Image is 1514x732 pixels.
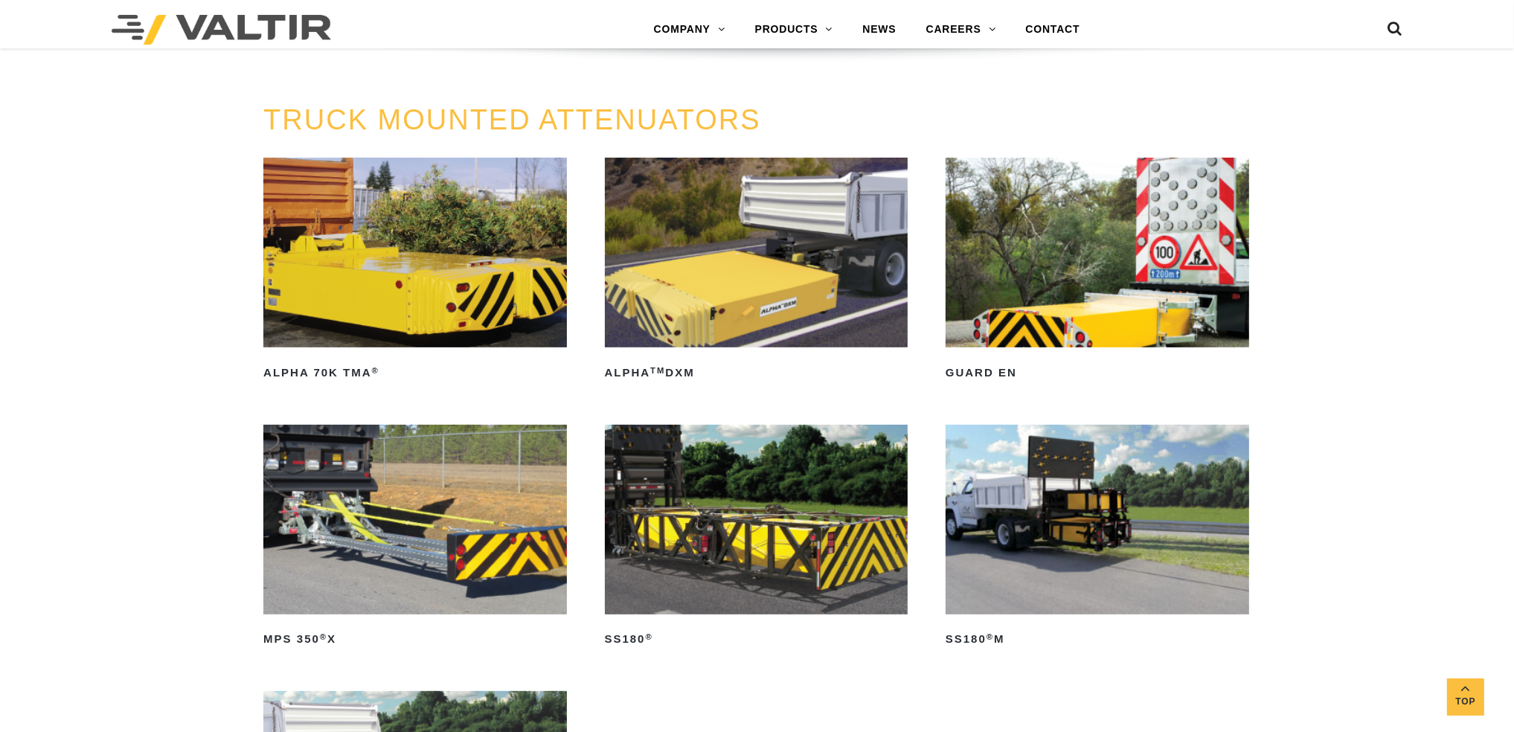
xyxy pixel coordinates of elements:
a: CAREERS [911,15,1011,45]
a: NEWS [847,15,911,45]
span: Top [1447,693,1484,710]
h2: SS180 M [946,628,1249,652]
sup: TM [650,366,665,375]
h2: ALPHA 70K TMA [263,361,567,385]
a: ALPHA 70K TMA® [263,158,567,384]
h2: GUARD EN [946,361,1249,385]
a: SS180®M [946,425,1249,651]
sup: ® [372,366,379,375]
h2: MPS 350 X [263,628,567,652]
img: Valtir [112,15,331,45]
h2: ALPHA DXM [605,361,908,385]
a: COMPANY [639,15,740,45]
a: Top [1447,678,1484,716]
a: GUARD EN [946,158,1249,384]
h2: SS180 [605,628,908,652]
a: CONTACT [1010,15,1094,45]
a: SS180® [605,425,908,651]
sup: ® [320,632,327,641]
sup: ® [646,632,653,641]
a: TRUCK MOUNTED ATTENUATORS [263,104,761,135]
a: MPS 350®X [263,425,567,651]
a: PRODUCTS [740,15,848,45]
a: ALPHATMDXM [605,158,908,384]
sup: ® [987,632,994,641]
